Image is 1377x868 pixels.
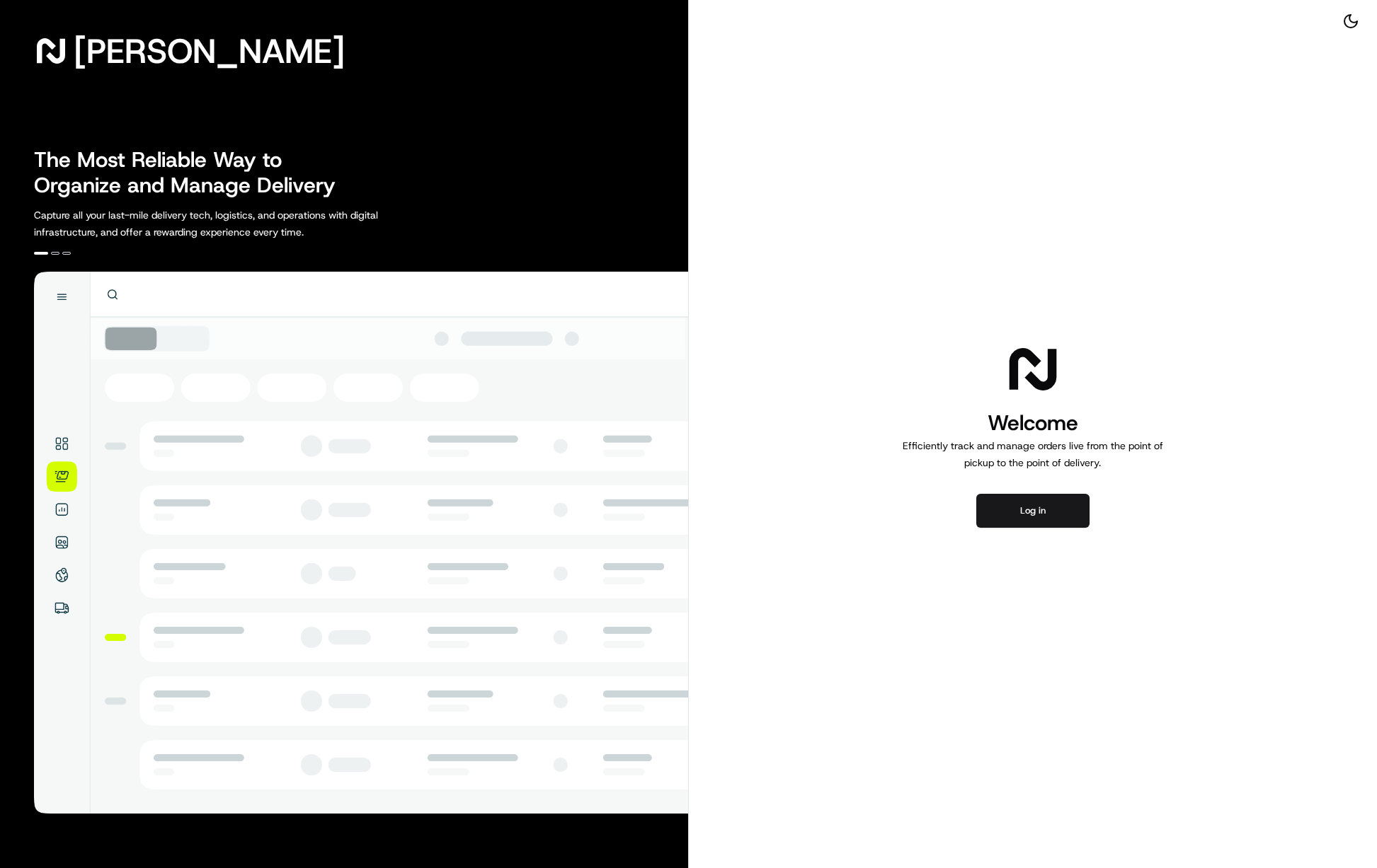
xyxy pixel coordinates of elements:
[34,272,688,814] img: illustration
[976,494,1090,528] button: Log in
[34,147,351,198] h2: The Most Reliable Way to Organize and Manage Delivery
[897,409,1169,437] h1: Welcome
[74,37,345,65] span: [PERSON_NAME]
[897,437,1169,471] p: Efficiently track and manage orders live from the point of pickup to the point of delivery.
[34,207,442,241] p: Capture all your last-mile delivery tech, logistics, and operations with digital infrastructure, ...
